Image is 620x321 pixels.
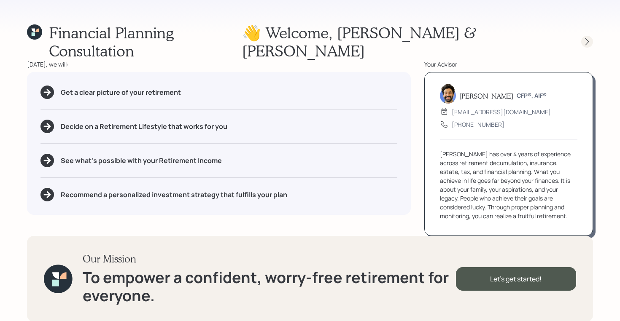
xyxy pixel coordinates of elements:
[440,83,456,104] img: eric-schwartz-headshot.png
[61,88,181,96] h5: Get a clear picture of your retirement
[83,253,456,265] h3: Our Mission
[61,123,227,131] h5: Decide on a Retirement Lifestyle that works for you
[61,191,287,199] h5: Recommend a personalized investment strategy that fulfills your plan
[517,92,547,99] h6: CFP®, AIF®
[242,24,566,60] h1: 👋 Welcome , [PERSON_NAME] & [PERSON_NAME]
[459,92,513,100] h5: [PERSON_NAME]
[49,24,242,60] h1: Financial Planning Consultation
[27,60,411,69] div: [DATE], we will:
[61,157,222,165] h5: See what's possible with your Retirement Income
[83,268,456,305] h1: To empower a confident, worry-free retirement for everyone.
[456,267,576,291] div: Let's get started!
[452,120,504,129] div: [PHONE_NUMBER]
[452,107,551,116] div: [EMAIL_ADDRESS][DOMAIN_NAME]
[424,60,593,69] div: Your Advisor
[440,150,577,220] div: [PERSON_NAME] has over 4 years of experience across retirement decumulation, insurance, estate, t...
